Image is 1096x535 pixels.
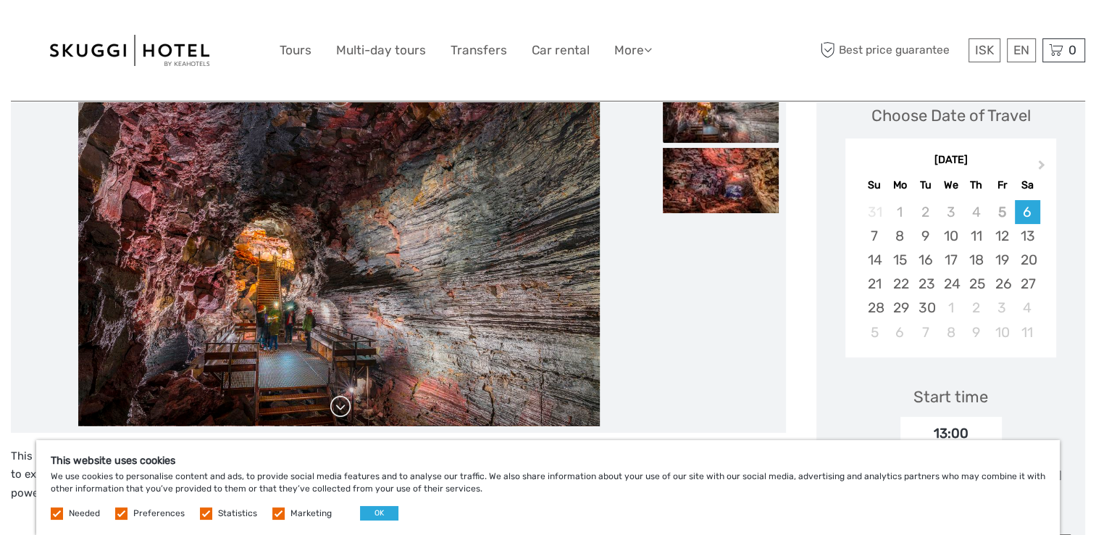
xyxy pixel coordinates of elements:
div: Choose Friday, September 26th, 2025 [989,272,1014,296]
div: We use cookies to personalise content and ads, to provide social media features and to analyse ou... [36,440,1060,535]
button: Next Month [1032,157,1055,180]
div: Not available Monday, September 1st, 2025 [887,200,913,224]
div: Mo [887,175,913,195]
div: Choose Wednesday, September 10th, 2025 [938,224,963,248]
div: Su [861,175,887,195]
div: Choose Saturday, September 27th, 2025 [1015,272,1040,296]
div: Not available Wednesday, September 3rd, 2025 [938,200,963,224]
div: Choose Friday, October 3rd, 2025 [989,296,1014,320]
p: We're away right now. Please check back later! [20,25,164,37]
img: b25d00636b7242728e8202b364ca0ca1_slider_thumbnail.jpg [663,78,779,143]
div: Choose Saturday, September 6th, 2025 [1015,200,1040,224]
div: Choose Monday, September 15th, 2025 [887,248,913,272]
a: Car rental [532,40,590,61]
div: Choose Date of Travel [871,104,1031,127]
div: Start time [913,386,988,408]
span: 0 [1066,43,1079,57]
div: We [938,175,963,195]
div: Choose Saturday, September 20th, 2025 [1015,248,1040,272]
div: Choose Saturday, October 4th, 2025 [1015,296,1040,320]
label: Marketing [290,507,332,520]
label: Preferences [133,507,185,520]
a: Transfers [451,40,507,61]
div: Choose Wednesday, October 1st, 2025 [938,296,963,320]
div: Choose Sunday, September 28th, 2025 [861,296,887,320]
div: Th [963,175,989,195]
a: More [614,40,652,61]
div: Choose Thursday, October 2nd, 2025 [963,296,989,320]
a: Multi-day tours [336,40,426,61]
div: EN [1007,38,1036,62]
div: [DATE] [845,153,1056,168]
div: Choose Sunday, September 14th, 2025 [861,248,887,272]
div: Choose Sunday, October 5th, 2025 [861,320,887,344]
span: Best price guarantee [816,38,965,62]
div: Choose Thursday, September 18th, 2025 [963,248,989,272]
div: Choose Sunday, September 21st, 2025 [861,272,887,296]
span: ISK [975,43,994,57]
label: Statistics [218,507,257,520]
div: Not available Friday, September 5th, 2025 [989,200,1014,224]
div: month 2025-09 [850,200,1052,344]
div: Choose Monday, September 29th, 2025 [887,296,913,320]
div: Choose Wednesday, September 24th, 2025 [938,272,963,296]
div: 13:00 [900,417,1002,450]
div: Choose Wednesday, October 8th, 2025 [938,320,963,344]
img: b25d00636b7242728e8202b364ca0ca1_main_slider.jpg [78,78,600,426]
div: Not available Tuesday, September 2nd, 2025 [913,200,938,224]
button: Open LiveChat chat widget [167,22,184,40]
div: Choose Friday, September 19th, 2025 [989,248,1014,272]
div: Choose Tuesday, September 30th, 2025 [913,296,938,320]
img: 99-664e38a9-d6be-41bb-8ec6-841708cbc997_logo_big.jpg [50,35,209,66]
div: Choose Thursday, October 9th, 2025 [963,320,989,344]
label: Needed [69,507,100,520]
div: Not available Sunday, August 31st, 2025 [861,200,887,224]
div: Choose Monday, September 8th, 2025 [887,224,913,248]
div: Choose Friday, September 12th, 2025 [989,224,1014,248]
div: Choose Saturday, September 13th, 2025 [1015,224,1040,248]
div: Choose Tuesday, September 23rd, 2025 [913,272,938,296]
div: Fr [989,175,1014,195]
img: d3ce50650aa043b3b4c2eb14622f79db_slider_thumbnail.jpg [663,148,779,213]
div: Tu [913,175,938,195]
div: Choose Tuesday, September 9th, 2025 [913,224,938,248]
button: OK [360,506,398,521]
div: Choose Tuesday, September 16th, 2025 [913,248,938,272]
div: Sa [1015,175,1040,195]
div: Choose Friday, October 10th, 2025 [989,320,1014,344]
div: Choose Monday, October 6th, 2025 [887,320,913,344]
div: Choose Saturday, October 11th, 2025 [1015,320,1040,344]
h5: This website uses cookies [51,455,1045,467]
div: Choose Thursday, September 25th, 2025 [963,272,989,296]
div: Choose Sunday, September 7th, 2025 [861,224,887,248]
div: Choose Monday, September 22nd, 2025 [887,272,913,296]
p: This is a standard tour that includes a bus fare from [GEOGRAPHIC_DATA] operated by our partners ... [11,447,786,503]
div: Choose Thursday, September 11th, 2025 [963,224,989,248]
div: Not available Thursday, September 4th, 2025 [963,200,989,224]
a: Tours [280,40,311,61]
div: Choose Wednesday, September 17th, 2025 [938,248,963,272]
div: Choose Tuesday, October 7th, 2025 [913,320,938,344]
